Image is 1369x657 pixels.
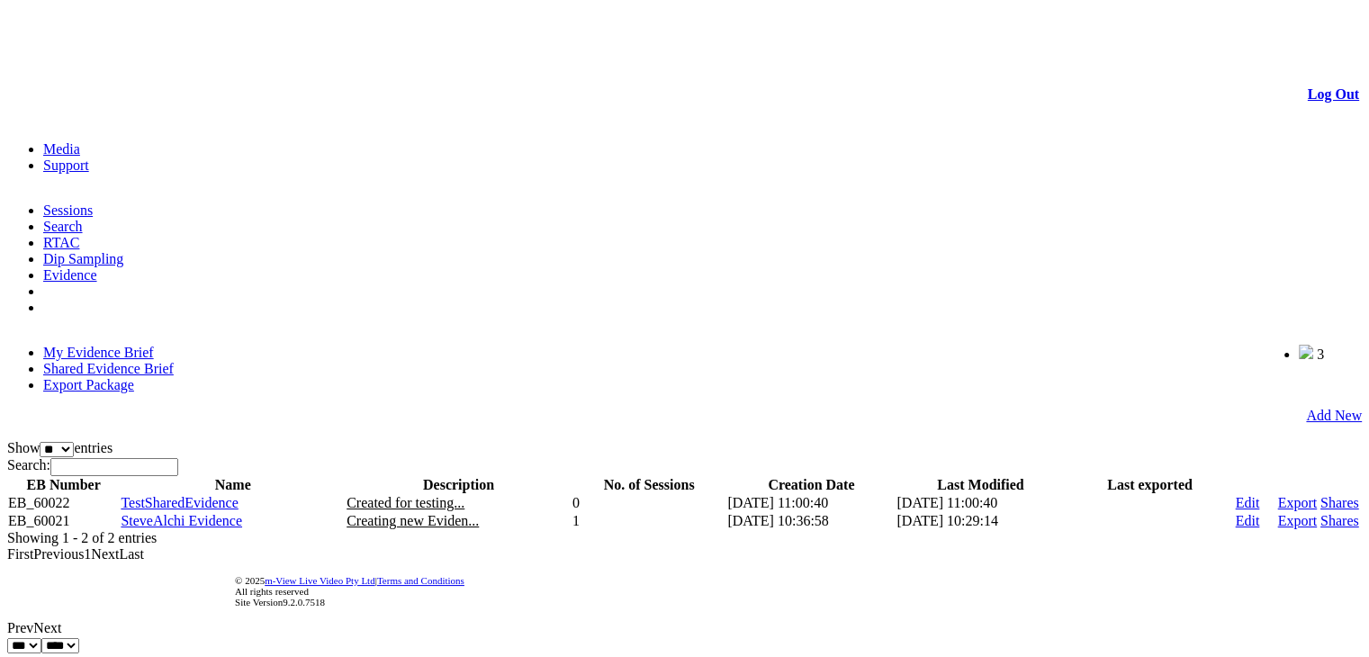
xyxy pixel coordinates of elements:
th: Last Modified: activate to sort column ascending [896,476,1065,494]
a: Last [119,546,144,562]
span: Creating new Eviden... [347,513,479,528]
a: RTAC [43,235,79,250]
a: Media [43,141,80,157]
td: EB_60022 [7,494,120,512]
div: © 2025 | All rights reserved [235,575,1359,607]
div: Showing 1 - 2 of 2 entries [7,530,1362,546]
a: Sessions [43,202,93,218]
th: Last exported: activate to sort column ascending [1065,476,1234,494]
a: Shared Evidence Brief [43,361,174,376]
a: Next [91,546,119,562]
a: Terms and Conditions [377,575,464,586]
td: 0 [572,494,726,512]
td: [DATE] 11:00:40 [726,494,896,512]
td: [DATE] 10:36:58 [726,512,896,530]
input: Search: [50,458,178,476]
a: Next [33,620,61,635]
a: Prev [7,620,33,635]
th: Creation Date: activate to sort column ascending [726,476,896,494]
select: Select month [7,638,41,653]
a: 1 [84,546,91,562]
th: EB Number: activate to sort column ascending [7,476,120,494]
img: DigiCert Secured Site Seal [85,565,157,617]
a: Shares [1320,495,1359,510]
a: Shares [1320,513,1359,528]
th: Description: activate to sort column ascending [346,476,572,494]
a: TestSharedEvidence [121,495,238,510]
a: m-View Live Video Pty Ltd [265,575,375,586]
select: Select year [41,638,79,653]
th: Name: activate to sort column ascending [120,476,346,494]
span: Welcome, [PERSON_NAME] design (General User) [1013,346,1263,359]
td: [DATE] 10:29:14 [896,512,1065,530]
a: Previous [33,546,84,562]
a: Export [1277,495,1317,510]
img: bell25.png [1299,345,1313,359]
a: SteveAlchi Evidence [121,513,242,528]
a: Export [1277,513,1317,528]
a: My Evidence Brief [43,345,154,360]
a: First [7,546,33,562]
span: 3 [1317,346,1324,362]
td: 1 [572,512,726,530]
select: Showentries [40,442,74,457]
a: Evidence [43,267,97,283]
div: Site Version [235,597,1359,607]
span: 9.2.0.7518 [283,597,325,607]
label: Show entries [7,440,113,455]
label: Search: [7,457,178,472]
span: Created for testing... [347,495,464,510]
a: Edit [1235,513,1259,528]
th: No. of Sessions: activate to sort column ascending [572,476,726,494]
a: Add New [1306,408,1362,424]
a: Search [43,219,83,234]
td: [DATE] 11:00:40 [896,494,1065,512]
a: Dip Sampling [43,251,123,266]
td: EB_60021 [7,512,120,530]
a: Support [43,157,89,173]
a: Log Out [1308,86,1359,102]
a: Edit [1235,495,1259,510]
a: Export Package [43,377,134,392]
